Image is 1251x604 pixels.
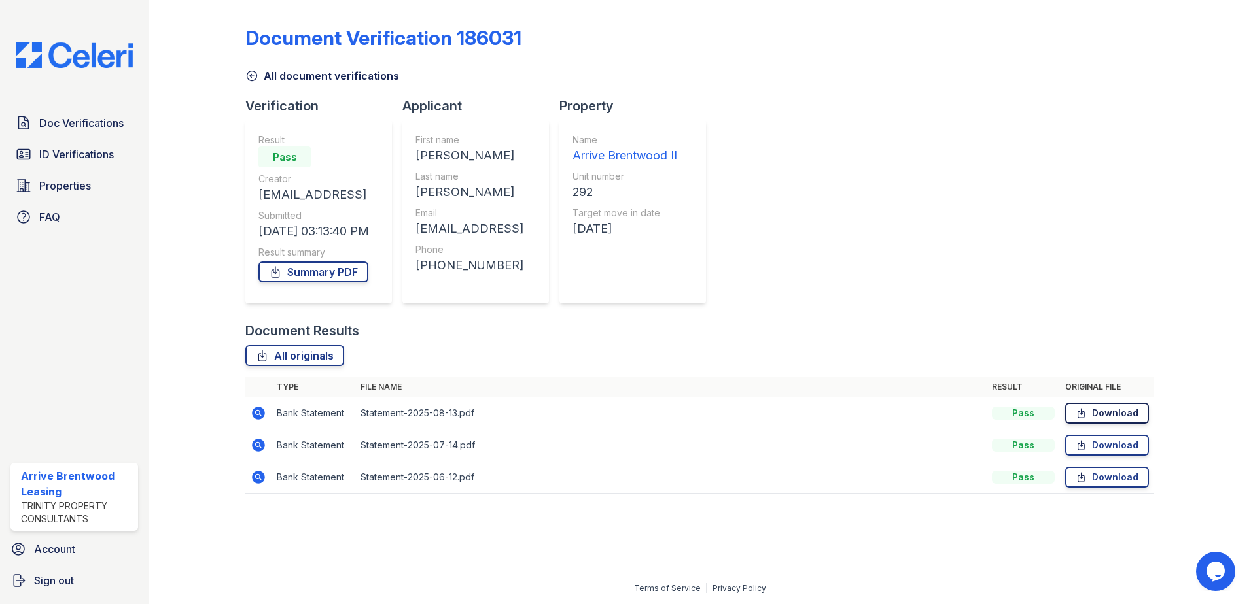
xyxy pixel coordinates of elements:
td: Statement-2025-06-12.pdf [355,461,987,494]
span: Doc Verifications [39,115,124,131]
div: First name [415,133,523,146]
td: Bank Statement [272,461,355,494]
div: Pass [258,146,311,167]
a: Name Arrive Brentwood II [573,133,677,165]
div: Verification [245,97,402,115]
th: File name [355,377,987,397]
span: Properties [39,178,91,193]
div: [EMAIL_ADDRESS] [415,220,523,238]
a: Privacy Policy [713,583,766,593]
div: Pass [992,471,1055,484]
td: Bank Statement [272,397,355,429]
a: All document verifications [245,68,399,84]
div: Document Results [245,322,359,340]
div: [PHONE_NUMBER] [415,256,523,275]
td: Bank Statement [272,429,355,461]
div: Trinity Property Consultants [21,499,133,526]
div: Name [573,133,677,146]
a: FAQ [10,204,138,230]
a: Download [1065,403,1149,424]
div: Unit number [573,170,677,183]
a: Account [5,536,143,562]
div: Result [258,133,369,146]
a: Doc Verifications [10,110,138,136]
div: 292 [573,183,677,201]
td: Statement-2025-08-13.pdf [355,397,987,429]
div: [DATE] [573,220,677,238]
div: [DATE] 03:13:40 PM [258,222,369,241]
div: Arrive Brentwood Leasing [21,468,133,499]
a: Summary PDF [258,261,368,282]
a: Sign out [5,567,143,594]
a: Properties [10,173,138,199]
span: FAQ [39,209,60,225]
a: Terms of Service [634,583,701,593]
div: Submitted [258,209,369,222]
div: Creator [258,173,369,186]
div: Arrive Brentwood II [573,146,677,165]
div: Applicant [402,97,559,115]
div: Phone [415,243,523,256]
div: Pass [992,407,1055,420]
a: ID Verifications [10,141,138,167]
a: Download [1065,467,1149,488]
div: [EMAIL_ADDRESS] [258,186,369,204]
a: Download [1065,435,1149,456]
span: Sign out [34,573,74,588]
div: Email [415,207,523,220]
div: Target move in date [573,207,677,220]
td: Statement-2025-07-14.pdf [355,429,987,461]
div: [PERSON_NAME] [415,146,523,165]
iframe: chat widget [1196,552,1238,591]
div: Pass [992,439,1055,452]
span: ID Verifications [39,146,114,162]
div: Document Verification 186031 [245,26,521,50]
div: Last name [415,170,523,183]
a: All originals [245,345,344,366]
div: Property [559,97,716,115]
th: Type [272,377,355,397]
th: Result [987,377,1060,397]
span: Account [34,541,75,557]
div: | [705,583,708,593]
th: Original file [1060,377,1154,397]
div: [PERSON_NAME] [415,183,523,201]
div: Result summary [258,246,369,259]
img: CE_Logo_Blue-a8612792a0a2168367f1c8372b55b34899dd931a85d93a1a3d3e32e68fde9ad4.png [5,42,143,68]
